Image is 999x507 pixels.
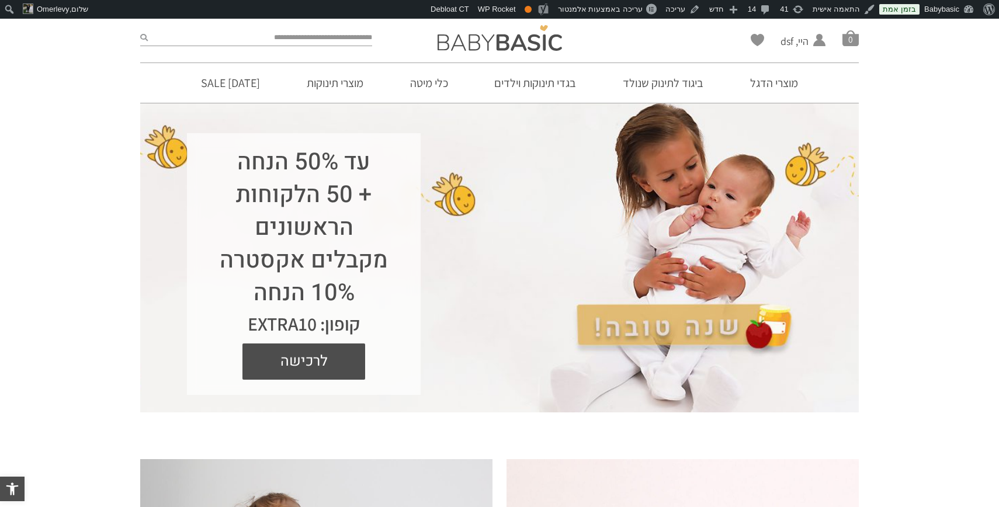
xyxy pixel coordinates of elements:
[289,63,381,103] a: מוצרי תינוקות
[842,30,859,46] a: סל קניות0
[210,310,397,338] div: קופון: EXTRA10
[242,343,365,380] a: לרכישה
[605,63,721,103] a: ביגוד לתינוק שנולד
[438,25,562,51] img: Baby Basic בגדי תינוקות וילדים אונליין
[525,6,532,13] div: תקין
[751,34,764,46] a: Wishlist
[251,343,356,380] span: לרכישה
[183,63,277,103] a: [DATE] SALE
[733,63,816,103] a: מוצרי הדגל
[842,30,859,46] span: סל קניות
[477,63,594,103] a: בגדי תינוקות וילדים
[210,146,397,310] h1: עד 50% הנחה + 50 הלקוחות הראשונים מקבלים אקסטרה 10% הנחה
[393,63,466,103] a: כלי מיטה
[751,34,764,50] span: Wishlist
[781,48,809,63] span: החשבון שלי
[879,4,920,15] a: בזמן אמת
[558,5,643,13] span: עריכה באמצעות אלמנטור
[37,5,70,13] span: Omerlevy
